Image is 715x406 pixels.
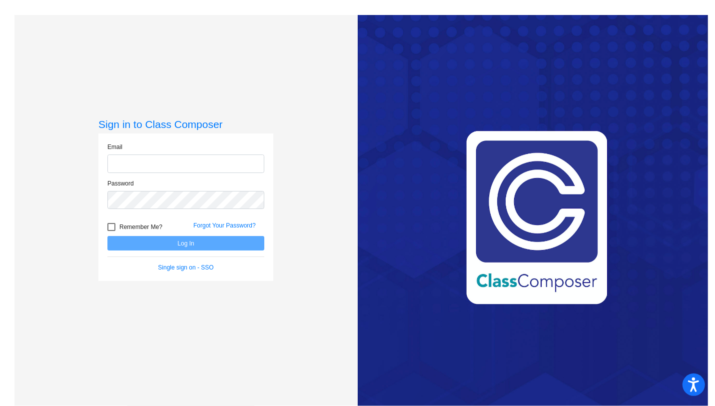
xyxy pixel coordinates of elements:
label: Password [107,179,134,188]
button: Log In [107,236,264,250]
label: Email [107,142,122,151]
h3: Sign in to Class Composer [98,118,273,130]
a: Forgot Your Password? [193,222,256,229]
span: Remember Me? [119,221,162,233]
a: Single sign on - SSO [158,264,213,271]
